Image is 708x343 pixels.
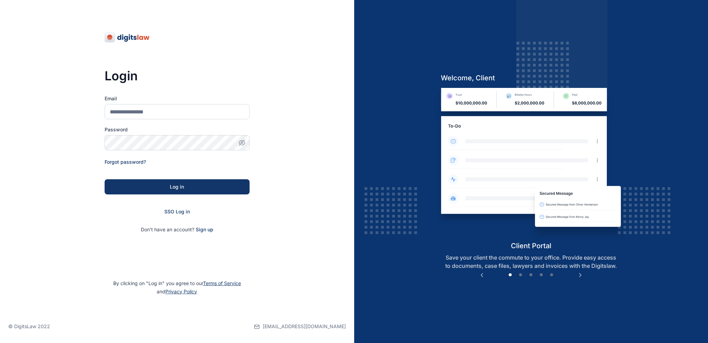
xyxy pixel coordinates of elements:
[105,32,150,43] img: digitslaw-logo
[435,88,627,241] img: client-portal
[196,226,213,233] span: Sign up
[263,323,346,330] span: [EMAIL_ADDRESS][DOMAIN_NAME]
[105,226,250,233] p: Don't have an account?
[105,95,250,102] label: Email
[435,73,627,83] h5: welcome, client
[203,280,241,286] a: Terms of Service
[157,289,197,294] span: and
[196,226,213,232] a: Sign up
[8,279,346,296] p: By clicking on "Log in" you agree to our
[165,289,197,294] a: Privacy Policy
[435,253,627,270] p: Save your client the commute to your office. Provide easy access to documents, case files, lawyer...
[254,310,346,343] a: [EMAIL_ADDRESS][DOMAIN_NAME]
[164,209,190,214] a: SSO Log in
[548,272,555,279] button: 5
[538,272,545,279] button: 4
[105,126,250,133] label: Password
[105,159,146,165] a: Forgot password?
[8,323,50,330] p: © DigitsLaw 2022
[527,272,534,279] button: 3
[577,272,584,279] button: Next
[435,241,627,251] h5: client portal
[116,183,239,190] div: Log in
[478,272,485,279] button: Previous
[507,272,514,279] button: 1
[105,179,250,194] button: Log in
[105,69,250,83] h3: Login
[517,272,524,279] button: 2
